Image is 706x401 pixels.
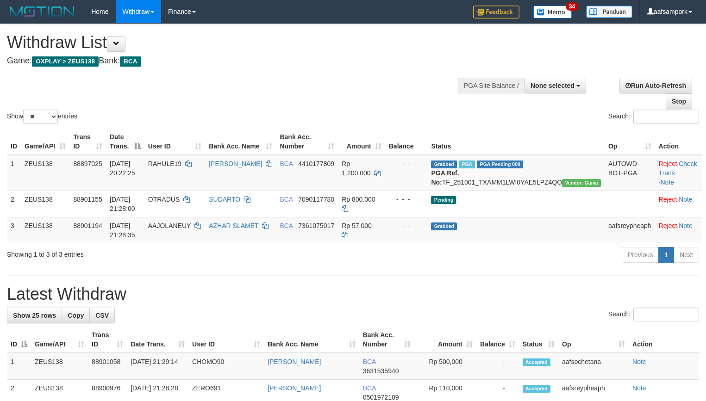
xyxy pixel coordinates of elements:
[7,308,62,323] a: Show 25 rows
[7,327,31,353] th: ID: activate to sort column descending
[280,196,293,203] span: BCA
[427,155,605,191] td: TF_251001_TXAMM1LWI0YAE5LPZ4QO
[558,327,629,353] th: Op: activate to sort column ascending
[268,384,321,392] a: [PERSON_NAME]
[7,129,21,155] th: ID
[7,110,77,123] label: Show entries
[666,93,692,109] a: Stop
[21,191,69,217] td: ZEUS138
[106,129,144,155] th: Date Trans.: activate to sort column descending
[342,160,370,177] span: Rp 1.200.000
[605,129,655,155] th: Op: activate to sort column ascending
[363,367,399,375] span: Copy 3631535940 to clipboard
[655,129,702,155] th: Action
[359,327,414,353] th: Bank Acc. Number: activate to sort column ascending
[7,217,21,243] td: 3
[89,308,115,323] a: CSV
[632,358,646,365] a: Note
[633,308,699,321] input: Search:
[477,160,523,168] span: PGA Pending
[531,82,575,89] span: None selected
[363,394,399,401] span: Copy 0501972109 to clipboard
[69,129,106,155] th: Trans ID: activate to sort column ascending
[629,327,699,353] th: Action
[523,358,550,366] span: Accepted
[338,129,385,155] th: Amount: activate to sort column ascending
[659,160,677,167] a: Reject
[679,222,693,229] a: Note
[558,353,629,380] td: aafsochetana
[264,327,359,353] th: Bank Acc. Name: activate to sort column ascending
[209,196,240,203] a: SUDARTO
[523,385,550,393] span: Accepted
[148,196,180,203] span: OTRADUS
[476,353,519,380] td: -
[414,327,476,353] th: Amount: activate to sort column ascending
[659,160,697,177] a: Check Trans
[389,221,424,230] div: - - -
[633,110,699,123] input: Search:
[298,196,334,203] span: Copy 7090117780 to clipboard
[110,222,135,239] span: [DATE] 21:28:35
[342,222,372,229] span: Rp 57.000
[7,5,77,19] img: MOTION_logo.png
[660,179,674,186] a: Note
[110,160,135,177] span: [DATE] 20:22:25
[188,353,264,380] td: CHOMO90
[205,129,276,155] th: Bank Acc. Name: activate to sort column ascending
[632,384,646,392] a: Note
[31,353,88,380] td: ZEUS138
[655,191,702,217] td: ·
[88,327,127,353] th: Trans ID: activate to sort column ascending
[655,155,702,191] td: · ·
[127,353,188,380] td: [DATE] 21:29:14
[21,155,69,191] td: ZEUS138
[110,196,135,212] span: [DATE] 21:28:00
[23,110,58,123] select: Showentries
[68,312,84,319] span: Copy
[655,217,702,243] td: ·
[95,312,109,319] span: CSV
[209,222,258,229] a: AZHAR SLAMET
[62,308,90,323] a: Copy
[658,247,674,263] a: 1
[148,222,191,229] span: AAJOLANEUY
[566,2,578,11] span: 34
[7,155,21,191] td: 1
[21,217,69,243] td: ZEUS138
[427,129,605,155] th: Status
[73,160,102,167] span: 88897025
[7,285,699,303] h1: Latest Withdraw
[120,56,141,67] span: BCA
[13,312,56,319] span: Show 25 rows
[148,160,181,167] span: RAHULE19
[144,129,205,155] th: User ID: activate to sort column ascending
[280,222,293,229] span: BCA
[431,160,457,168] span: Grabbed
[674,247,699,263] a: Next
[280,160,293,167] span: BCA
[268,358,321,365] a: [PERSON_NAME]
[562,179,601,187] span: Vendor URL: https://trx31.1velocity.biz
[679,196,693,203] a: Note
[431,222,457,230] span: Grabbed
[476,327,519,353] th: Balance: activate to sort column ascending
[363,384,376,392] span: BCA
[298,222,334,229] span: Copy 7361075017 to clipboard
[7,246,287,259] div: Showing 1 to 3 of 3 entries
[7,353,31,380] td: 1
[385,129,428,155] th: Balance
[659,196,677,203] a: Reject
[605,155,655,191] td: AUTOWD-BOT-PGA
[473,6,519,19] img: Feedback.jpg
[414,353,476,380] td: Rp 500,000
[127,327,188,353] th: Date Trans.: activate to sort column ascending
[622,247,659,263] a: Previous
[659,222,677,229] a: Reject
[619,78,692,93] a: Run Auto-Refresh
[209,160,262,167] a: [PERSON_NAME]
[431,169,459,186] b: PGA Ref. No:
[298,160,334,167] span: Copy 4410177809 to clipboard
[73,222,102,229] span: 88901194
[32,56,99,67] span: OXPLAY > ZEUS138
